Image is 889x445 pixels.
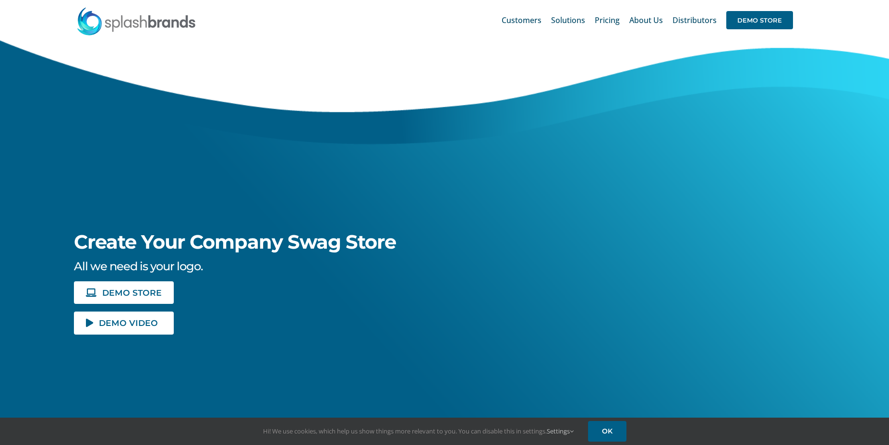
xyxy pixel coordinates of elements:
[588,421,626,442] a: OK
[74,230,396,253] span: Create Your Company Swag Store
[263,427,574,435] span: Hi! We use cookies, which help us show things more relevant to you. You can disable this in setti...
[673,16,717,24] span: Distributors
[502,16,541,24] span: Customers
[726,11,793,29] span: DEMO STORE
[74,281,174,304] a: DEMO STORE
[595,5,620,36] a: Pricing
[76,7,196,36] img: SplashBrands.com Logo
[551,16,585,24] span: Solutions
[502,5,541,36] a: Customers
[726,5,793,36] a: DEMO STORE
[629,16,663,24] span: About Us
[102,289,162,297] span: DEMO STORE
[547,427,574,435] a: Settings
[502,5,793,36] nav: Main Menu
[99,319,158,327] span: DEMO VIDEO
[74,259,203,273] span: All we need is your logo.
[595,16,620,24] span: Pricing
[673,5,717,36] a: Distributors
